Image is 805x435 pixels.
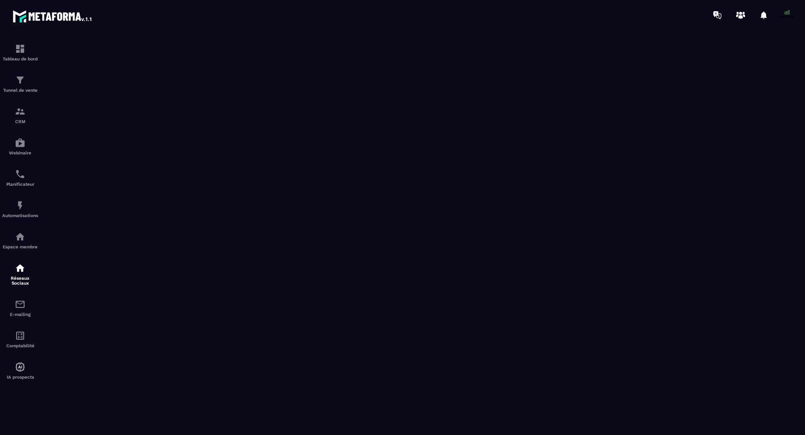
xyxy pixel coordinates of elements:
[15,75,25,85] img: formation
[2,213,38,218] p: Automatisations
[15,299,25,310] img: email
[2,375,38,380] p: IA prospects
[15,200,25,211] img: automations
[2,244,38,249] p: Espace membre
[2,37,38,68] a: formationformationTableau de bord
[2,162,38,193] a: schedulerschedulerPlanificateur
[2,88,38,93] p: Tunnel de vente
[2,312,38,317] p: E-mailing
[2,119,38,124] p: CRM
[2,292,38,324] a: emailemailE-mailing
[15,362,25,372] img: automations
[15,106,25,117] img: formation
[2,256,38,292] a: social-networksocial-networkRéseaux Sociaux
[2,225,38,256] a: automationsautomationsEspace membre
[2,182,38,187] p: Planificateur
[15,231,25,242] img: automations
[2,193,38,225] a: automationsautomationsAutomatisations
[2,99,38,131] a: formationformationCRM
[2,68,38,99] a: formationformationTunnel de vente
[15,43,25,54] img: formation
[15,137,25,148] img: automations
[13,8,93,24] img: logo
[2,324,38,355] a: accountantaccountantComptabilité
[2,276,38,286] p: Réseaux Sociaux
[2,131,38,162] a: automationsautomationsWebinaire
[2,343,38,348] p: Comptabilité
[15,330,25,341] img: accountant
[15,169,25,179] img: scheduler
[15,263,25,273] img: social-network
[2,150,38,155] p: Webinaire
[2,56,38,61] p: Tableau de bord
